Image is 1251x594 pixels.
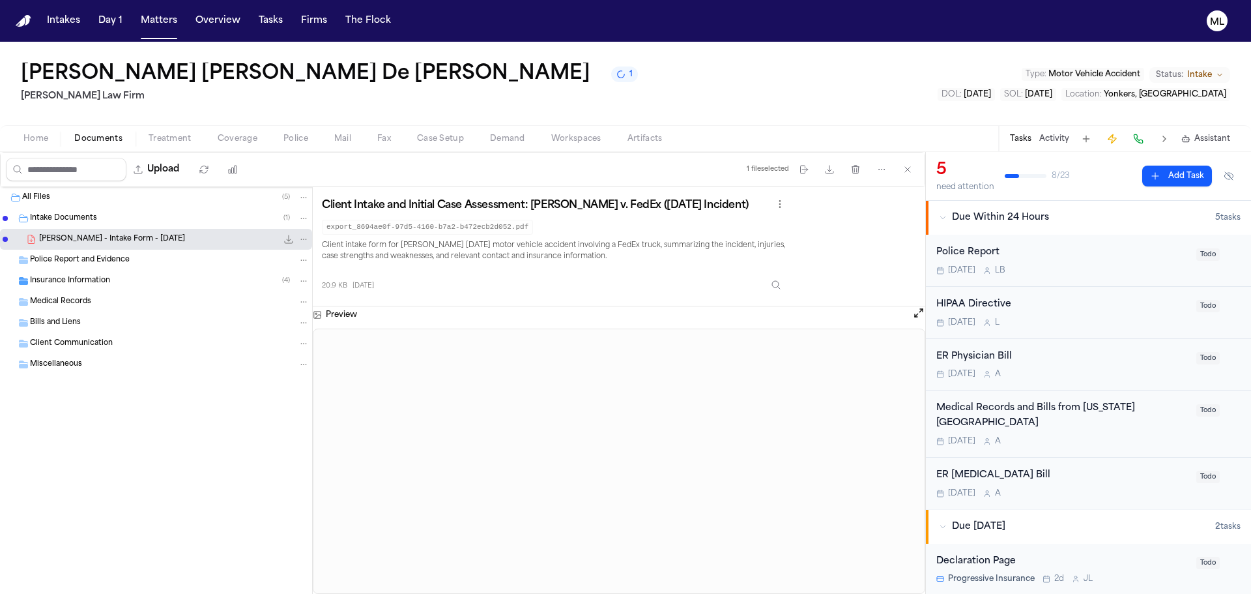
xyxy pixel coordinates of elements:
[340,9,396,33] button: The Flock
[282,194,290,201] span: ( 5 )
[126,158,187,181] button: Upload
[1004,91,1023,98] span: SOL :
[30,297,91,308] span: Medical Records
[926,339,1251,391] div: Open task: ER Physician Bill
[334,134,351,144] span: Mail
[16,15,31,27] a: Home
[190,9,246,33] button: Overview
[1026,70,1046,78] span: Type :
[1196,352,1220,364] span: Todo
[282,277,290,284] span: ( 4 )
[1196,248,1220,261] span: Todo
[1000,88,1056,101] button: Edit SOL: 2028-08-13
[30,318,81,329] span: Bills and Liens
[912,306,925,323] button: Open preview
[1022,68,1144,81] button: Edit Type: Motor Vehicle Accident
[149,134,192,144] span: Treatment
[22,192,50,203] span: All Files
[218,134,257,144] span: Coverage
[936,160,994,181] div: 5
[948,488,975,499] span: [DATE]
[322,240,788,263] p: Client intake form for [PERSON_NAME] [DATE] motor vehicle accident involving a FedEx truck, summa...
[1149,67,1230,83] button: Change status from Intake
[377,134,391,144] span: Fax
[629,69,633,80] span: 1
[6,158,126,181] input: Search files
[551,134,601,144] span: Workspaces
[952,520,1005,533] span: Due [DATE]
[1210,18,1224,27] text: ML
[42,9,85,33] button: Intakes
[1181,134,1230,144] button: Assistant
[30,213,97,224] span: Intake Documents
[1084,574,1093,584] span: J L
[936,468,1188,483] div: ER [MEDICAL_DATA] Bill
[995,436,1001,447] span: A
[948,436,975,447] span: [DATE]
[30,276,110,287] span: Insurance Information
[1142,166,1212,186] button: Add Task
[93,9,128,33] button: Day 1
[938,88,995,101] button: Edit DOL: 2025-08-13
[611,67,638,82] button: 1 active task
[1196,471,1220,483] span: Todo
[16,15,31,27] img: Finch Logo
[352,281,374,291] span: [DATE]
[1129,130,1147,148] button: Make a Call
[282,233,295,246] button: Download J. De Leon - Intake Form - 8.14.25
[764,273,788,297] button: Inspect
[926,201,1251,235] button: Due Within 24 Hours5tasks
[1025,91,1052,98] span: [DATE]
[995,318,999,328] span: L
[1077,130,1095,148] button: Add Task
[283,134,308,144] span: Police
[995,369,1001,379] span: A
[21,89,638,104] h2: [PERSON_NAME] Law Firm
[417,134,464,144] span: Case Setup
[1054,574,1064,584] span: 2d
[326,310,357,320] h3: Preview
[995,488,1001,499] span: A
[1039,134,1069,144] button: Activity
[936,297,1188,312] div: HIPAA Directive
[23,134,48,144] span: Home
[1156,70,1183,80] span: Status:
[952,211,1049,224] span: Due Within 24 Hours
[30,338,113,349] span: Client Communication
[926,235,1251,287] div: Open task: Police Report
[490,134,525,144] span: Demand
[1196,404,1220,417] span: Todo
[322,199,749,212] h3: Client Intake and Initial Case Assessment: [PERSON_NAME] v. FedEx ([DATE] Incident)
[936,554,1188,569] div: Declaration Page
[253,9,288,33] button: Tasks
[964,91,991,98] span: [DATE]
[936,349,1188,364] div: ER Physician Bill
[948,318,975,328] span: [DATE]
[1061,88,1230,101] button: Edit Location: Yonkers, NY
[39,234,185,245] span: [PERSON_NAME] - Intake Form - [DATE]
[313,329,925,593] iframe: J. De Leon - Intake Form - 8.14.25
[1103,130,1121,148] button: Create Immediate Task
[942,91,962,98] span: DOL :
[1048,70,1140,78] span: Motor Vehicle Accident
[322,281,347,291] span: 20.9 KB
[1187,70,1212,80] span: Intake
[322,220,533,235] code: export_8694ae0f-97d5-4160-b7a2-b472ecb2d052.pdf
[948,369,975,379] span: [DATE]
[1196,557,1220,569] span: Todo
[912,306,925,319] button: Open preview
[1104,91,1226,98] span: Yonkers, [GEOGRAPHIC_DATA]
[926,510,1251,544] button: Due [DATE]2tasks
[296,9,332,33] button: Firms
[21,63,590,86] button: Edit matter name
[926,458,1251,509] div: Open task: ER Radiology Bill
[136,9,182,33] button: Matters
[995,265,1005,276] span: L B
[1052,171,1070,181] span: 8 / 23
[936,182,994,192] div: need attention
[936,245,1188,260] div: Police Report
